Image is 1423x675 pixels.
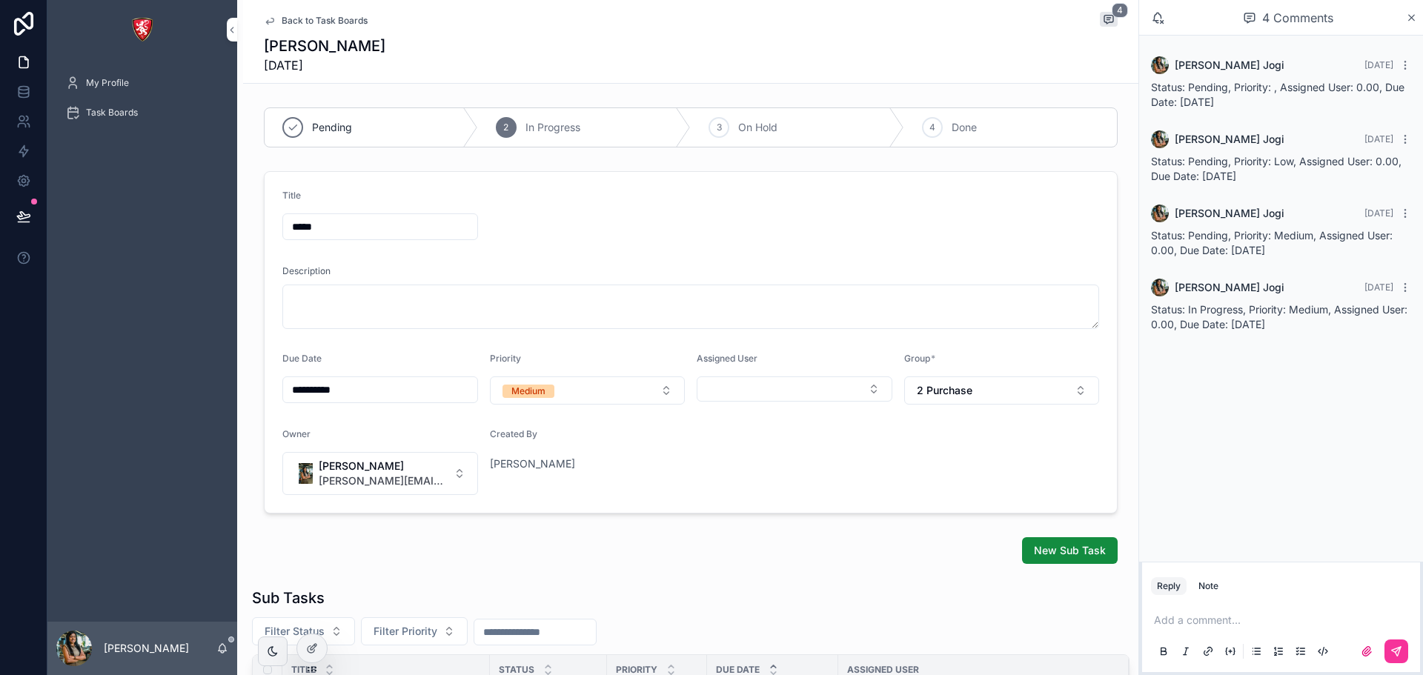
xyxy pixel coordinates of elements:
span: 4 [1112,3,1128,18]
span: My Profile [86,77,129,89]
button: Select Button [490,376,686,405]
span: Due Date [282,353,322,364]
span: [PERSON_NAME] Jogi [1175,206,1284,221]
span: Assigned User [697,353,757,364]
button: Select Button [904,376,1100,405]
span: Priority [490,353,521,364]
span: Group [904,353,930,364]
span: Status: Pending, Priority: Medium, Assigned User: 0.00, Due Date: [DATE] [1151,229,1393,256]
a: Back to Task Boards [264,15,368,27]
span: Status: Pending, Priority: , Assigned User: 0.00, Due Date: [DATE] [1151,81,1404,108]
img: App logo [130,18,154,41]
p: [PERSON_NAME] [104,641,189,656]
span: [DATE] [1364,59,1393,70]
span: 4 [929,122,935,133]
button: Select Button [697,376,892,402]
a: [PERSON_NAME] [490,456,575,471]
button: New Sub Task [1022,537,1118,564]
h1: [PERSON_NAME] [264,36,385,56]
h1: Sub Tasks [252,588,325,608]
span: Status: Pending, Priority: Low, Assigned User: 0.00, Due Date: [DATE] [1151,155,1402,182]
span: [PERSON_NAME] Jogi [1175,280,1284,295]
span: 4 Comments [1262,9,1333,27]
span: 2 [503,122,508,133]
button: Note [1193,577,1224,595]
span: [PERSON_NAME][EMAIL_ADDRESS][DOMAIN_NAME] [319,473,448,488]
button: 4 [1100,12,1118,30]
span: [DATE] [1364,133,1393,144]
span: On Hold [738,120,777,135]
a: My Profile [56,70,228,96]
span: [PERSON_NAME] Jogi [1175,132,1284,147]
span: In Progress [525,120,580,135]
span: Task Boards [86,107,138,119]
span: [PERSON_NAME] Jogi [1175,58,1284,73]
button: Select Button [252,617,355,645]
div: Note [1198,580,1218,592]
span: Status: In Progress, Priority: Medium, Assigned User: 0.00, Due Date: [DATE] [1151,303,1407,330]
span: Done [952,120,977,135]
span: Owner [282,428,311,439]
span: 3 [717,122,722,133]
span: [DATE] [264,56,385,74]
span: Pending [312,120,352,135]
a: Task Boards [56,99,228,126]
span: Filter Priority [374,624,437,639]
button: Select Button [282,452,478,495]
div: Medium [511,385,545,398]
div: scrollable content [47,59,237,145]
span: [PERSON_NAME] [319,459,448,473]
span: Created By [490,428,537,439]
span: New Sub Task [1034,543,1106,558]
span: Filter Status [265,624,325,639]
span: Back to Task Boards [282,15,368,27]
span: Title [282,190,301,201]
button: Reply [1151,577,1187,595]
span: Description [282,265,331,277]
button: Select Button [361,617,468,645]
span: [DATE] [1364,207,1393,219]
span: 2 Purchase [917,383,972,398]
span: [DATE] [1364,282,1393,293]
